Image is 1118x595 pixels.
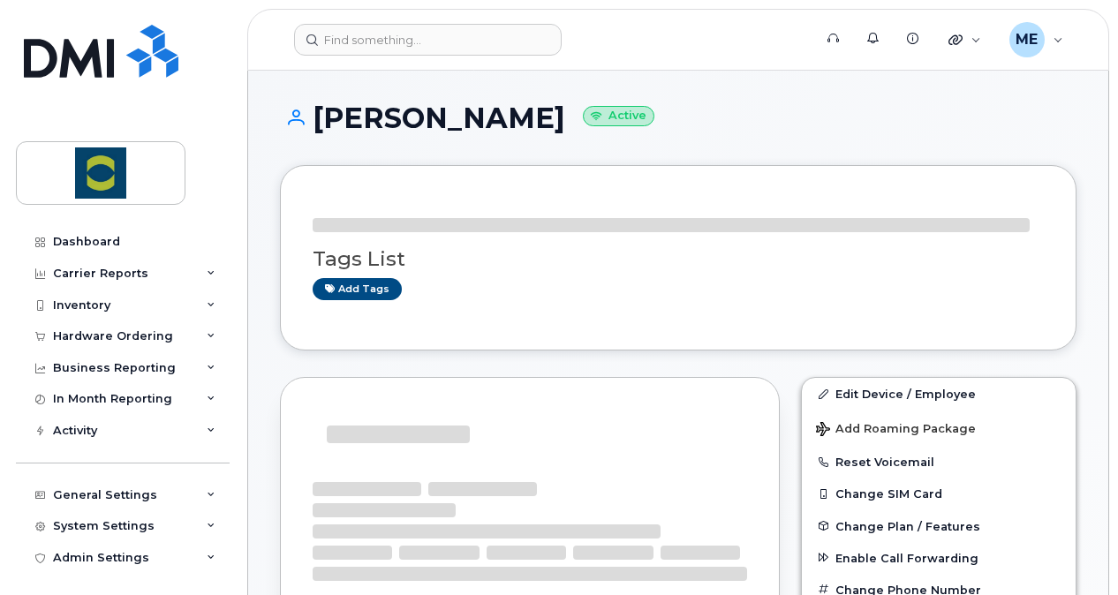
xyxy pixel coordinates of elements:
button: Reset Voicemail [802,446,1076,478]
a: Add tags [313,278,402,300]
span: Change Plan / Features [835,519,980,532]
button: Change Plan / Features [802,510,1076,542]
h3: Tags List [313,248,1044,270]
button: Enable Call Forwarding [802,542,1076,574]
span: Add Roaming Package [816,422,976,439]
small: Active [583,106,654,126]
button: Add Roaming Package [802,410,1076,446]
button: Change SIM Card [802,478,1076,509]
span: Enable Call Forwarding [835,551,978,564]
h1: [PERSON_NAME] [280,102,1076,133]
a: Edit Device / Employee [802,378,1076,410]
